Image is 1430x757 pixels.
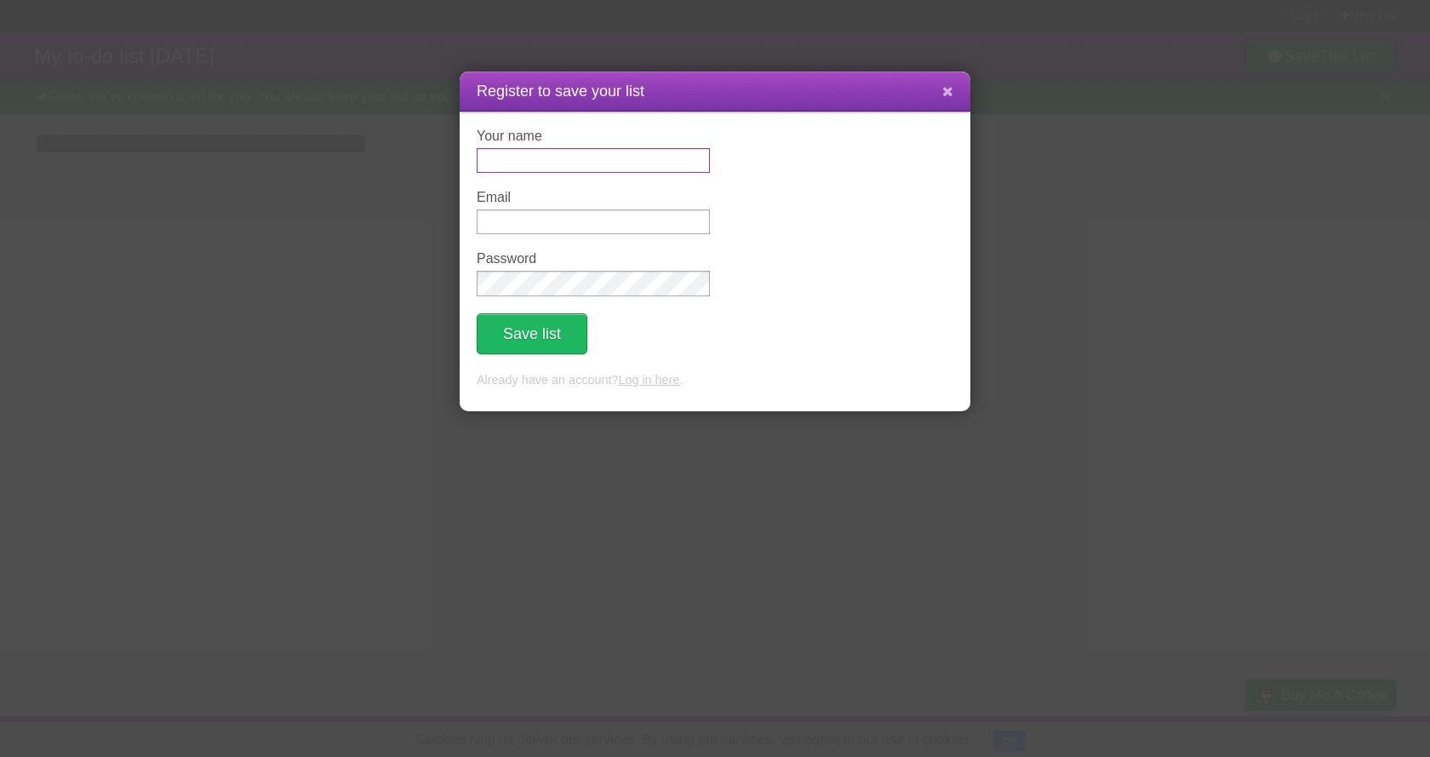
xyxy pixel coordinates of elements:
[477,371,953,390] p: Already have an account? .
[477,251,710,267] label: Password
[618,373,679,387] a: Log in here
[477,80,953,103] h1: Register to save your list
[477,190,710,205] label: Email
[477,129,710,144] label: Your name
[477,313,587,354] button: Save list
